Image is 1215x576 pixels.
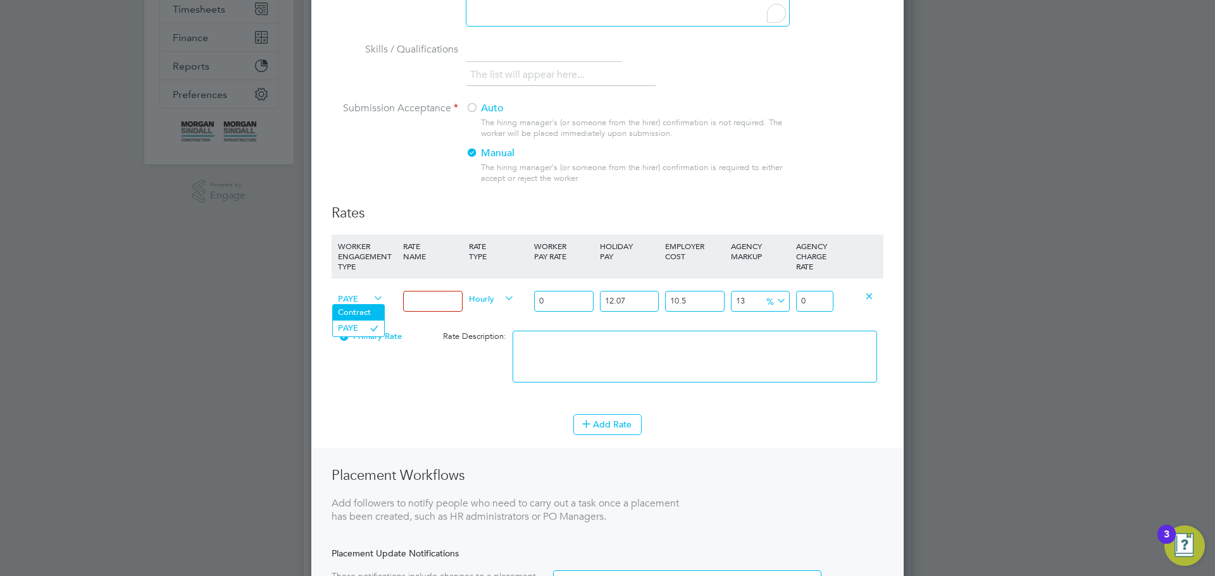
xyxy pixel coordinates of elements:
span: Rate Description: [443,331,506,341]
li: The list will appear here... [470,66,590,83]
button: Open Resource Center, 3 new notifications [1164,525,1205,566]
h3: Rates [332,204,883,223]
div: Placement Update Notifications [332,548,883,559]
div: The hiring manager's (or someone from the hirer) confirmation is required to either accept or rej... [481,162,788,184]
label: Auto [466,102,779,115]
span: Hourly [469,291,514,305]
span: Primary Rate [338,331,402,341]
div: RATE TYPE [466,235,531,267]
div: 3 [1164,534,1169,551]
div: RATE NAME [400,235,465,267]
div: Add followers to notify people who need to carry out a task once a placement has been created, su... [332,497,680,524]
div: WORKER ENGAGEMENT TYPE [335,235,400,278]
h3: Placement Workflows [332,467,680,485]
div: WORKER PAY RATE [531,235,596,267]
label: Submission Acceptance [332,102,458,115]
div: The hiring manager's (or someone from the hirer) confirmation is not required. The worker will be... [481,118,788,139]
label: Manual [466,147,779,160]
span: PAYE [338,291,383,305]
label: Skills / Qualifications [332,43,458,56]
div: HOLIDAY PAY [597,235,662,267]
span: % [762,293,788,307]
div: AGENCY CHARGE RATE [793,235,837,278]
li: Contract [333,305,384,321]
div: EMPLOYER COST [662,235,727,267]
button: Add Rate [573,414,642,434]
li: PAYE [333,321,384,336]
div: AGENCY MARKUP [728,235,793,267]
